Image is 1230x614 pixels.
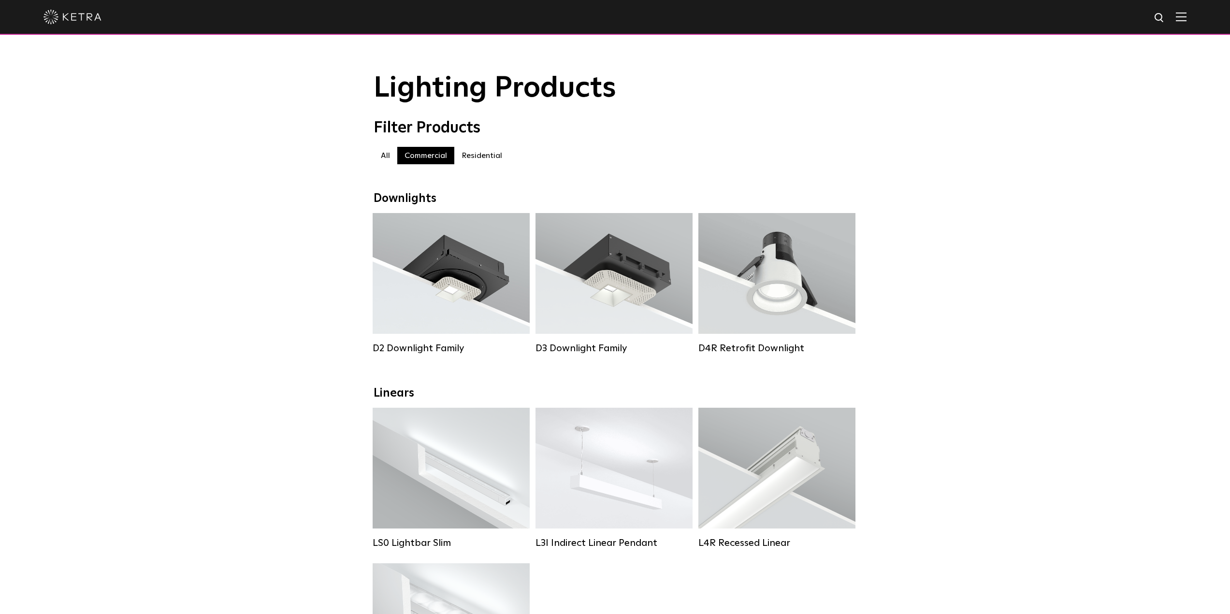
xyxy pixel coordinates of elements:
div: LS0 Lightbar Slim [373,537,530,549]
a: D3 Downlight Family Lumen Output:700 / 900 / 1100Colors:White / Black / Silver / Bronze / Paintab... [535,213,693,354]
label: All [374,147,397,164]
span: Lighting Products [374,74,616,103]
a: LS0 Lightbar Slim Lumen Output:200 / 350Colors:White / BlackControl:X96 Controller [373,408,530,549]
div: Downlights [374,192,857,206]
div: L3I Indirect Linear Pendant [535,537,693,549]
div: D4R Retrofit Downlight [698,343,855,354]
a: L4R Recessed Linear Lumen Output:400 / 600 / 800 / 1000Colors:White / BlackControl:Lutron Clear C... [698,408,855,549]
div: Linears [374,386,857,400]
a: D2 Downlight Family Lumen Output:1200Colors:White / Black / Gloss Black / Silver / Bronze / Silve... [373,213,530,354]
div: D2 Downlight Family [373,343,530,354]
a: L3I Indirect Linear Pendant Lumen Output:400 / 600 / 800 / 1000Housing Colors:White / BlackContro... [535,408,693,549]
img: search icon [1154,12,1166,24]
img: ketra-logo-2019-white [43,10,101,24]
label: Commercial [397,147,454,164]
div: Filter Products [374,119,857,137]
div: D3 Downlight Family [535,343,693,354]
div: L4R Recessed Linear [698,537,855,549]
a: D4R Retrofit Downlight Lumen Output:800Colors:White / BlackBeam Angles:15° / 25° / 40° / 60°Watta... [698,213,855,354]
label: Residential [454,147,509,164]
img: Hamburger%20Nav.svg [1176,12,1187,21]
